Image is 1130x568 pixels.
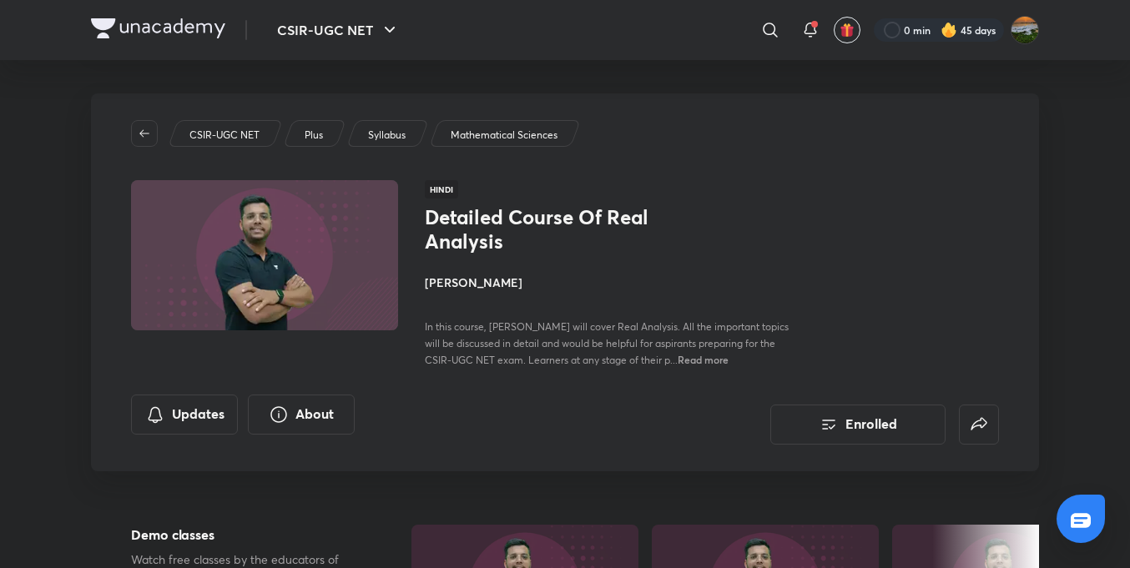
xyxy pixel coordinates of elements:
[91,18,225,43] a: Company Logo
[302,128,326,143] a: Plus
[425,205,698,254] h1: Detailed Course Of Real Analysis
[131,395,238,435] button: Updates
[448,128,561,143] a: Mathematical Sciences
[425,320,789,366] span: In this course, [PERSON_NAME] will cover Real Analysis. All the important topics will be discusse...
[425,274,799,291] h4: [PERSON_NAME]
[187,128,263,143] a: CSIR-UGC NET
[368,128,406,143] p: Syllabus
[840,23,855,38] img: avatar
[189,128,260,143] p: CSIR-UGC NET
[366,128,409,143] a: Syllabus
[451,128,557,143] p: Mathematical Sciences
[129,178,401,332] img: Thumbnail
[1011,16,1039,44] img: Rudrapratap Sharma
[267,13,410,47] button: CSIR-UGC NET
[770,405,946,445] button: Enrolled
[678,353,729,366] span: Read more
[131,525,358,545] h5: Demo classes
[425,180,458,199] span: Hindi
[941,22,957,38] img: streak
[248,395,355,435] button: About
[834,17,860,43] button: avatar
[91,18,225,38] img: Company Logo
[305,128,323,143] p: Plus
[959,405,999,445] button: false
